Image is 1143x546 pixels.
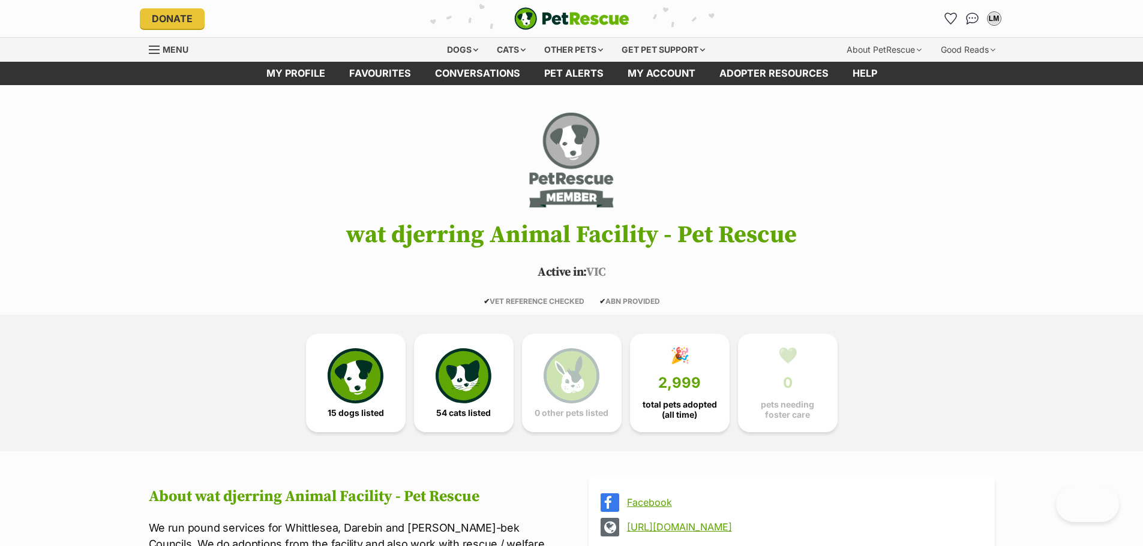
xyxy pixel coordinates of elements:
[544,348,599,403] img: bunny-icon-b786713a4a21a2fe6d13e954f4cb29d131f1b31f8a74b52ca2c6d2999bc34bbe.svg
[738,334,838,432] a: 💚 0 pets needing foster care
[337,62,423,85] a: Favourites
[627,521,978,532] a: [URL][DOMAIN_NAME]
[131,264,1013,282] p: VIC
[306,334,406,432] a: 15 dogs listed
[488,38,534,62] div: Cats
[658,375,701,391] span: 2,999
[838,38,930,62] div: About PetRescue
[522,334,622,432] a: 0 other pets listed
[149,488,555,506] h2: About wat djerring Animal Facility - Pet Rescue
[599,297,605,306] icon: ✔
[778,346,797,364] div: 💚
[254,62,337,85] a: My profile
[131,222,1013,248] h1: wat djerring Animal Facility - Pet Rescue
[414,334,514,432] a: 54 cats listed
[627,497,978,508] a: Facebook
[436,408,491,418] span: 54 cats listed
[748,400,827,419] span: pets needing foster care
[514,7,629,30] a: PetRescue
[484,297,490,306] icon: ✔
[535,408,608,418] span: 0 other pets listed
[163,44,188,55] span: Menu
[526,109,617,211] img: wat djerring Animal Facility - Pet Rescue
[423,62,532,85] a: conversations
[963,9,982,28] a: Conversations
[985,9,1004,28] button: My account
[932,38,1004,62] div: Good Reads
[941,9,961,28] a: Favourites
[707,62,841,85] a: Adopter resources
[140,8,205,29] a: Donate
[640,400,719,419] span: total pets adopted (all time)
[941,9,1004,28] ul: Account quick links
[532,62,616,85] a: Pet alerts
[630,334,730,432] a: 🎉 2,999 total pets adopted (all time)
[436,348,491,403] img: cat-icon-068c71abf8fe30c970a85cd354bc8e23425d12f6e8612795f06af48be43a487a.svg
[599,297,660,306] span: ABN PROVIDED
[536,38,611,62] div: Other pets
[783,375,793,391] span: 0
[484,297,584,306] span: VET REFERENCE CHECKED
[616,62,707,85] a: My account
[514,7,629,30] img: logo-e224e6f780fb5917bec1dbf3a21bbac754714ae5b6737aabdf751b685950b380.svg
[538,265,586,280] span: Active in:
[1056,486,1119,522] iframe: Help Scout Beacon - Open
[988,13,1000,25] div: LM
[613,38,713,62] div: Get pet support
[328,408,384,418] span: 15 dogs listed
[966,13,979,25] img: chat-41dd97257d64d25036548639549fe6c8038ab92f7586957e7f3b1b290dea8141.svg
[670,346,689,364] div: 🎉
[841,62,889,85] a: Help
[439,38,487,62] div: Dogs
[149,38,197,59] a: Menu
[328,348,383,403] img: petrescue-icon-eee76f85a60ef55c4a1927667547b313a7c0e82042636edf73dce9c88f694885.svg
